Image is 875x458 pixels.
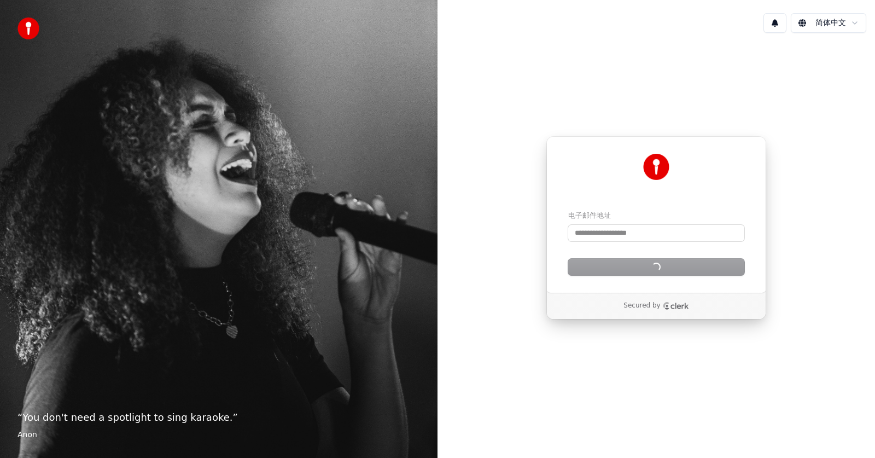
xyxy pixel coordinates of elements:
[17,430,420,440] footer: Anon
[663,302,689,310] a: Clerk logo
[17,410,420,425] p: “ You don't need a spotlight to sing karaoke. ”
[623,302,660,310] p: Secured by
[643,154,669,180] img: Youka
[17,18,39,39] img: youka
